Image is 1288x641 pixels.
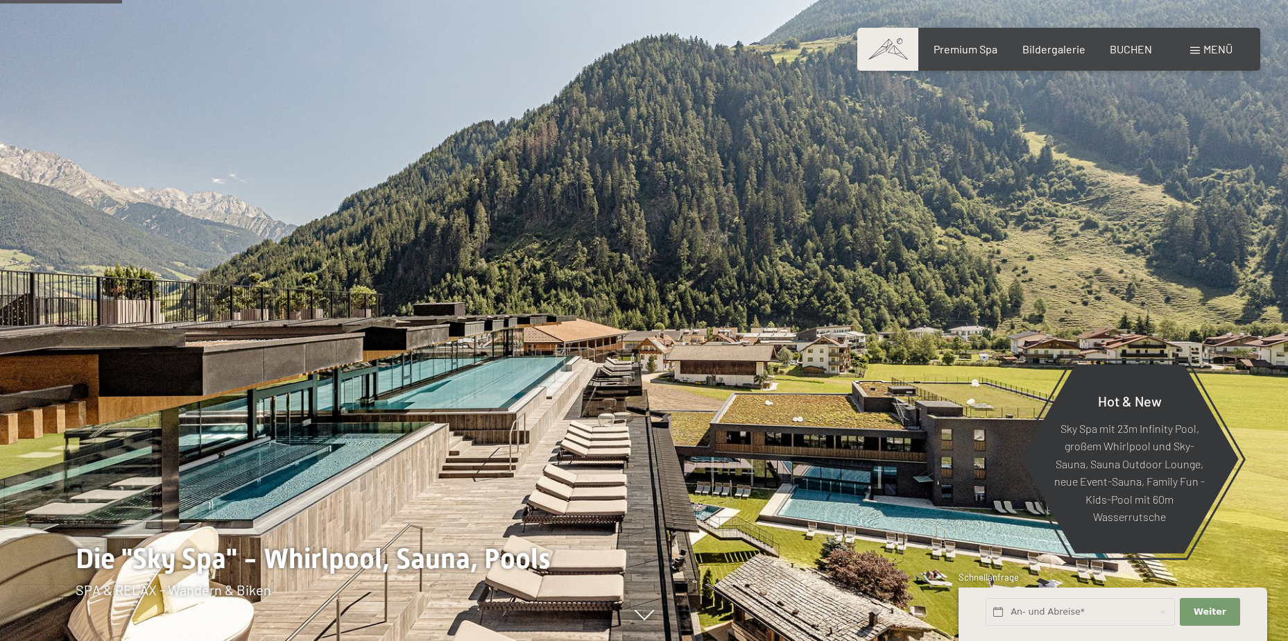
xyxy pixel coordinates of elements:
a: Bildergalerie [1022,42,1085,55]
a: Premium Spa [934,42,997,55]
span: Menü [1203,42,1233,55]
span: Schnellanfrage [959,572,1019,583]
button: Weiter [1180,598,1239,626]
span: Weiter [1194,606,1226,618]
p: Sky Spa mit 23m Infinity Pool, großem Whirlpool und Sky-Sauna, Sauna Outdoor Lounge, neue Event-S... [1054,419,1205,526]
a: BUCHEN [1110,42,1152,55]
a: Hot & New Sky Spa mit 23m Infinity Pool, großem Whirlpool und Sky-Sauna, Sauna Outdoor Lounge, ne... [1020,364,1239,554]
span: Hot & New [1098,392,1162,409]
